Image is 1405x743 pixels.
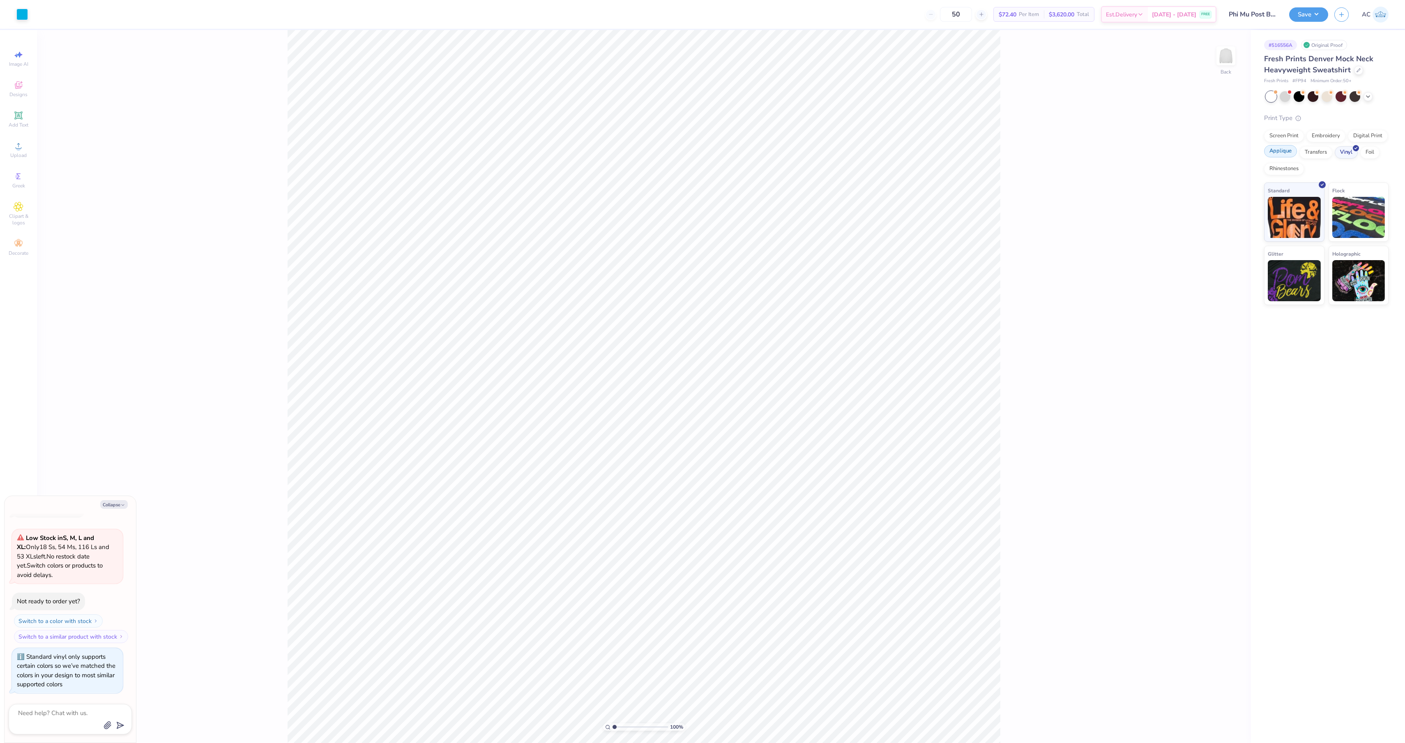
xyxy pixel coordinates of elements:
[1332,197,1385,238] img: Flock
[93,618,98,623] img: Switch to a color with stock
[1306,130,1345,142] div: Embroidery
[1221,68,1231,76] div: Back
[17,597,80,605] div: Not ready to order yet?
[1268,249,1283,258] span: Glitter
[1264,54,1373,75] span: Fresh Prints Denver Mock Neck Heavyweight Sweatshirt
[9,122,28,128] span: Add Text
[12,182,25,189] span: Greek
[1201,12,1210,17] span: FREE
[9,61,28,67] span: Image AI
[1332,186,1345,195] span: Flock
[1264,163,1304,175] div: Rhinestones
[1299,146,1332,159] div: Transfers
[1268,197,1321,238] img: Standard
[17,534,109,579] span: Only 18 Ss, 54 Ms, 116 Ls and 53 XLs left. Switch colors or products to avoid delays.
[1292,78,1306,85] span: # FP94
[940,7,972,22] input: – –
[14,614,103,628] button: Switch to a color with stock
[1264,145,1297,157] div: Applique
[1373,7,1389,23] img: Ava Campbell
[1360,146,1380,159] div: Foil
[1289,7,1328,22] button: Save
[1019,10,1039,19] span: Per Item
[4,213,33,226] span: Clipart & logos
[1264,78,1288,85] span: Fresh Prints
[1264,113,1389,123] div: Print Type
[9,250,28,256] span: Decorate
[119,634,124,639] img: Switch to a similar product with stock
[17,534,94,551] strong: Low Stock in S, M, L and XL :
[1049,10,1074,19] span: $3,620.00
[1335,146,1358,159] div: Vinyl
[1268,260,1321,301] img: Glitter
[1362,7,1389,23] a: AC
[1223,6,1283,23] input: Untitled Design
[17,552,90,570] span: No restock date yet.
[1218,48,1234,64] img: Back
[1264,130,1304,142] div: Screen Print
[1106,10,1137,19] span: Est. Delivery
[1362,10,1370,19] span: AC
[1077,10,1089,19] span: Total
[1348,130,1388,142] div: Digital Print
[17,653,115,689] div: Standard vinyl only supports certain colors so we’ve matched the colors in your design to most si...
[1332,249,1361,258] span: Holographic
[999,10,1016,19] span: $72.40
[1152,10,1196,19] span: [DATE] - [DATE]
[1311,78,1352,85] span: Minimum Order: 50 +
[14,630,128,643] button: Switch to a similar product with stock
[9,91,28,98] span: Designs
[1332,260,1385,301] img: Holographic
[100,500,128,509] button: Collapse
[1264,40,1297,50] div: # 516556A
[1268,186,1290,195] span: Standard
[1301,40,1347,50] div: Original Proof
[10,152,27,159] span: Upload
[670,723,683,731] span: 100 %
